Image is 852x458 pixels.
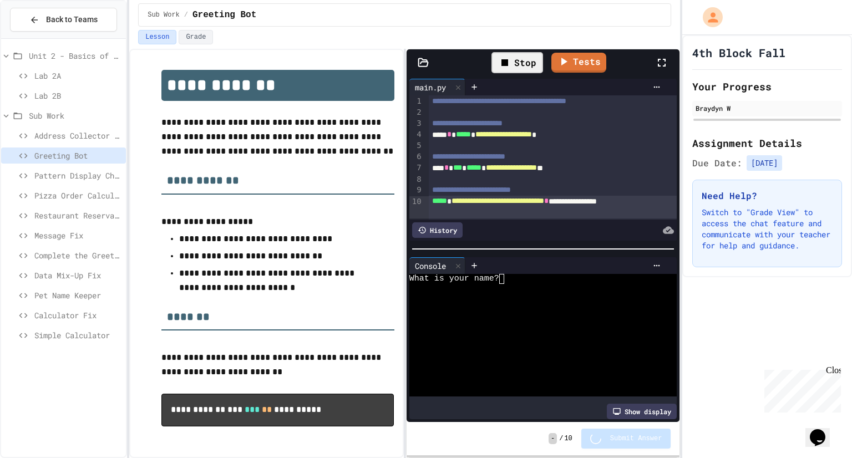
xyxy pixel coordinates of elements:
span: Pizza Order Calculator [34,190,121,201]
span: Pet Name Keeper [34,289,121,301]
h1: 4th Block Fall [692,45,785,60]
span: Lab 2B [34,90,121,101]
div: Show display [607,404,677,419]
div: 7 [409,162,423,174]
div: 4 [409,129,423,140]
div: 10 [409,196,423,219]
span: Simple Calculator [34,329,121,341]
span: Message Fix [34,230,121,241]
div: main.py [409,82,452,93]
span: Sub Work [29,110,121,121]
span: Greeting Bot [34,150,121,161]
button: Lesson [138,30,176,44]
span: Address Collector Fix [34,130,121,141]
span: Due Date: [692,156,742,170]
span: / [559,434,563,443]
div: Console [409,260,452,272]
div: Braydyn W [696,103,839,113]
span: Lab 2A [34,70,121,82]
span: Back to Teams [46,14,98,26]
span: Sub Work [148,11,180,19]
div: 9 [409,185,423,196]
iframe: chat widget [760,365,841,413]
span: Submit Answer [610,434,662,443]
span: 10 [564,434,572,443]
span: Data Mix-Up Fix [34,269,121,281]
button: Grade [179,30,213,44]
div: 5 [409,140,423,151]
span: [DATE] [747,155,782,171]
h2: Assignment Details [692,135,842,151]
p: Switch to "Grade View" to access the chat feature and communicate with your teacher for help and ... [702,207,833,251]
div: 6 [409,151,423,162]
h2: Your Progress [692,79,842,94]
span: / [184,11,188,19]
a: Tests [551,53,606,73]
div: 8 [409,174,423,185]
div: Chat with us now!Close [4,4,77,70]
span: Pattern Display Challenge [34,170,121,181]
span: - [549,433,557,444]
div: History [412,222,463,238]
span: Unit 2 - Basics of Python [29,50,121,62]
span: Restaurant Reservation System [34,210,121,221]
div: 1 [409,96,423,107]
span: Complete the Greeting [34,250,121,261]
span: Greeting Bot [192,8,256,22]
div: Stop [491,52,543,73]
div: 2 [409,107,423,118]
span: Calculator Fix [34,309,121,321]
span: What is your name? [409,274,499,284]
iframe: chat widget [805,414,841,447]
div: My Account [691,4,726,30]
div: 3 [409,118,423,129]
h3: Need Help? [702,189,833,202]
